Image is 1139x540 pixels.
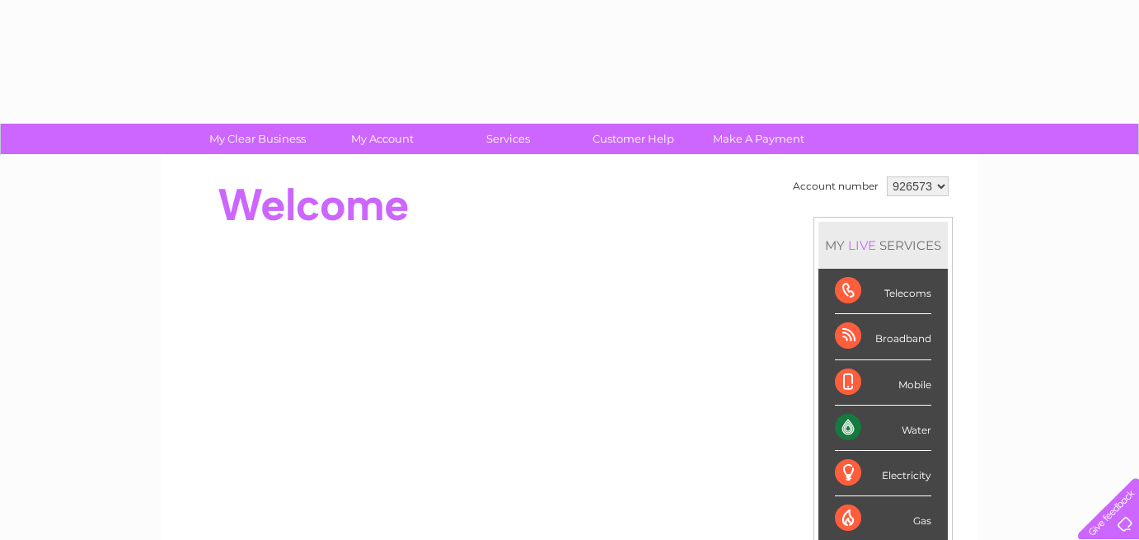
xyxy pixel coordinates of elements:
a: Make A Payment [691,124,827,154]
div: Electricity [835,451,931,496]
div: Broadband [835,314,931,359]
a: My Clear Business [190,124,326,154]
div: Telecoms [835,269,931,314]
td: Account number [789,172,883,200]
a: Customer Help [565,124,701,154]
div: LIVE [845,237,879,253]
a: My Account [315,124,451,154]
a: Services [440,124,576,154]
div: Mobile [835,360,931,406]
div: Water [835,406,931,451]
div: MY SERVICES [818,222,948,269]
